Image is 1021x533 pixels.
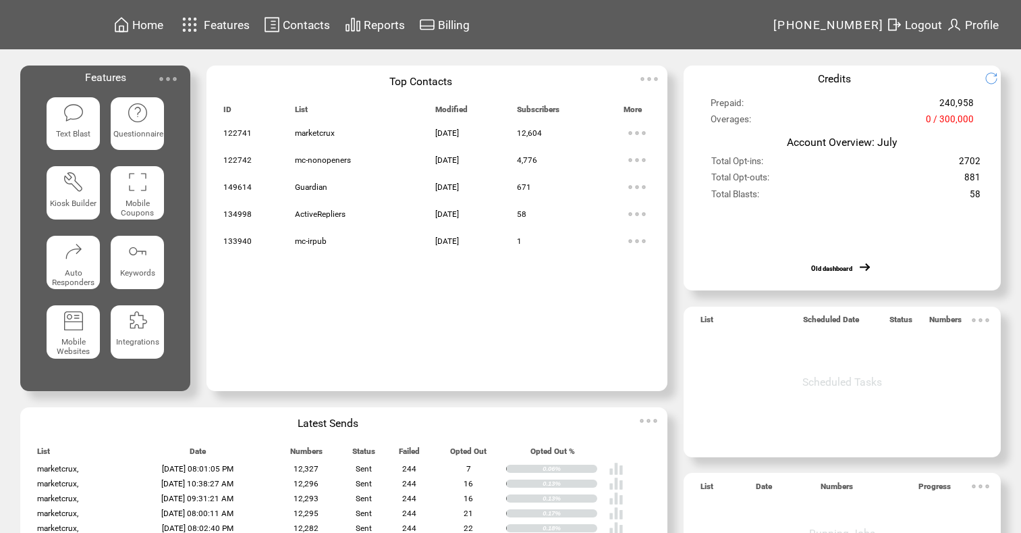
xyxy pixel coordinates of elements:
img: poll%20-%20white.svg [609,476,624,491]
span: List [37,447,50,462]
span: Failed [399,447,420,462]
span: [DATE] 09:31:21 AM [161,494,233,503]
span: 671 [517,182,531,192]
a: Auto Responders [47,236,100,295]
a: Home [111,14,165,35]
img: tool%201.svg [63,171,84,193]
span: Scheduled Date [803,315,859,330]
span: Numbers [290,447,323,462]
span: 16 [464,494,473,503]
img: questionnaire.svg [127,102,148,124]
span: Account Overview: July [787,136,897,149]
span: [DATE] [435,155,459,165]
img: ellypsis.svg [635,407,662,434]
span: [PHONE_NUMBER] [773,18,884,32]
span: 16 [464,479,473,488]
img: ellypsis.svg [624,228,651,255]
span: Opted Out % [530,447,575,462]
span: Credits [818,72,851,85]
span: Kiosk Builder [50,199,96,208]
img: ellypsis.svg [624,147,651,174]
a: Logout [884,14,944,35]
img: exit.svg [886,16,902,33]
span: Status [352,447,375,462]
span: Latest Sends [298,417,358,430]
span: [DATE] [435,182,459,192]
span: Sent [356,509,372,518]
span: 133940 [223,236,252,246]
span: Text Blast [56,129,90,138]
img: profile.svg [946,16,962,33]
a: Text Blast [47,97,100,156]
span: [DATE] 08:01:05 PM [162,464,233,474]
span: Mobile Websites [57,337,90,356]
span: Integrations [116,337,159,347]
span: Guardian [295,182,327,192]
div: 0.13% [543,480,597,488]
span: ActiveRepliers [295,209,346,219]
img: refresh.png [985,72,1008,85]
a: Old dashboard [811,265,852,272]
img: ellypsis.svg [624,174,651,201]
span: Reports [364,18,405,32]
span: Numbers [929,315,962,330]
span: 12,282 [294,524,319,533]
span: 122742 [223,155,252,165]
span: mc-nonopeners [295,155,351,165]
span: Date [756,482,772,497]
span: Features [85,71,126,84]
span: 244 [402,479,416,488]
img: chart.svg [345,16,361,33]
span: 134998 [223,209,252,219]
img: ellypsis.svg [155,66,182,93]
div: 0.06% [543,465,597,473]
span: Progress [918,482,951,497]
img: creidtcard.svg [419,16,435,33]
span: 244 [402,524,416,533]
a: Mobile Coupons [111,166,164,225]
img: integrations.svg [127,310,148,332]
span: Sent [356,494,372,503]
a: Mobile Websites [47,305,100,364]
img: poll%20-%20white.svg [609,491,624,506]
span: [DATE] 10:38:27 AM [161,479,233,488]
span: Profile [965,18,999,32]
img: text-blast.svg [63,102,84,124]
img: coupons.svg [127,171,148,193]
span: 244 [402,509,416,518]
a: Profile [944,14,1001,35]
span: 58 [517,209,526,219]
span: 12,296 [294,479,319,488]
span: 122741 [223,128,252,138]
span: 12,604 [517,128,542,138]
span: Total Opt-ins: [711,156,763,172]
img: home.svg [113,16,130,33]
div: 0.18% [543,524,597,532]
img: features.svg [178,14,202,36]
span: marketcrux, [37,479,78,488]
span: 2702 [959,156,981,172]
a: Keywords [111,236,164,295]
img: ellypsis.svg [624,120,651,147]
span: 0 / 300,000 [926,114,974,130]
span: Logout [905,18,942,32]
span: Billing [438,18,470,32]
span: mc-irpub [295,236,327,246]
span: List [700,482,713,497]
span: Opted Out [450,447,487,462]
a: Contacts [262,14,332,35]
span: Top Contacts [389,75,452,88]
span: [DATE] 08:02:40 PM [162,524,233,533]
div: 0.13% [543,494,597,503]
span: Total Opt-outs: [711,172,769,188]
img: poll%20-%20white.svg [609,461,624,476]
span: 7 [466,464,471,474]
span: [DATE] 08:00:11 AM [161,509,233,518]
a: Features [176,11,252,38]
a: Billing [417,14,472,35]
span: 12,295 [294,509,319,518]
div: 0.17% [543,509,597,517]
span: marketcrux [295,128,335,138]
span: 12,327 [294,464,319,474]
span: 4,776 [517,155,537,165]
